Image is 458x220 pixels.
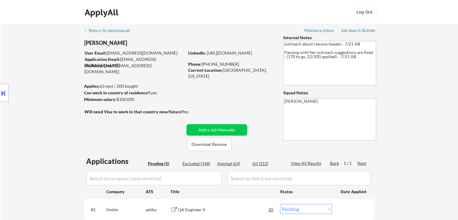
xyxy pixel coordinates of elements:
div: [GEOGRAPHIC_DATA], [US_STATE] [188,67,273,79]
div: #1 [91,207,101,213]
strong: Can work in country of residence?: [84,90,151,95]
div: JD [268,204,274,215]
div: ApplyAll [85,7,120,17]
div: Company [106,189,146,195]
div: [EMAIL_ADDRESS][DOMAIN_NAME] [84,63,184,74]
div: yes [84,90,182,96]
strong: LinkedIn: [188,50,206,55]
div: limble [106,207,146,213]
div: Title [170,189,274,195]
button: Log Out [353,6,377,18]
div: [EMAIL_ADDRESS][DOMAIN_NAME] [85,56,184,68]
div: Status [280,186,332,197]
div: Excluded (148) [182,161,213,167]
div: no [184,109,201,115]
div: Applied (63) [217,161,247,167]
div: 63 sent / 200 bought [84,83,184,89]
input: Search by company (case sensitive) [86,171,222,185]
div: 1 / 1 [344,160,357,166]
div: Mailslurp Inbox [304,28,335,33]
a: Job Search Builder [341,28,376,34]
div: ATS [146,189,170,195]
div: Next [357,160,367,166]
strong: Current Location: [188,68,223,73]
div: Internal Notes [283,35,376,41]
div: [EMAIL_ADDRESS][DOMAIN_NAME] [85,50,184,56]
button: Download Resume [187,137,232,151]
a: [URL][DOMAIN_NAME] [207,50,252,55]
a: ← Return to /applysquad [84,28,136,34]
div: View All Results [291,160,323,166]
a: Mailslurp Inbox [304,28,335,34]
div: Date Applied [341,189,367,195]
div: [PERSON_NAME] [84,39,208,47]
input: Search by title (case sensitive) [227,171,370,185]
div: $100,000 [84,96,184,102]
div: ← Return to /applysquad [84,28,136,33]
strong: Phone: [188,61,202,67]
div: Applications [86,158,146,165]
div: ashby [146,207,170,213]
div: Squad Notes [283,90,376,96]
div: Pending (1) [148,161,178,167]
div: Job Search Builder [341,28,376,33]
button: Add a Job Manually [186,124,247,136]
strong: Will need Visa to work in that country now/future?: [84,109,185,114]
div: All (212) [252,161,282,167]
div: QA Engineer II [178,207,269,213]
div: [PHONE_NUMBER] [188,61,273,67]
div: Back [330,160,340,166]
